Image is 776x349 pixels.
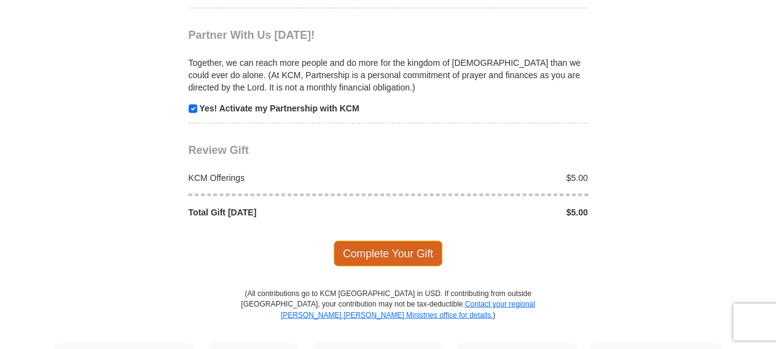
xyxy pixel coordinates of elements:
[388,206,595,219] div: $5.00
[189,57,588,94] p: Together, we can reach more people and do more for the kingdom of [DEMOGRAPHIC_DATA] than we coul...
[182,206,388,219] div: Total Gift [DATE]
[388,172,595,184] div: $5.00
[199,103,359,113] strong: Yes! Activate my Partnership with KCM
[189,29,315,41] span: Partner With Us [DATE]!
[241,289,536,342] p: (All contributions go to KCM [GEOGRAPHIC_DATA] in USD. If contributing from outside [GEOGRAPHIC_D...
[281,300,535,319] a: Contact your regional [PERSON_NAME] [PERSON_NAME] Ministries office for details.
[334,241,442,267] span: Complete Your Gift
[189,144,249,156] span: Review Gift
[182,172,388,184] div: KCM Offerings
